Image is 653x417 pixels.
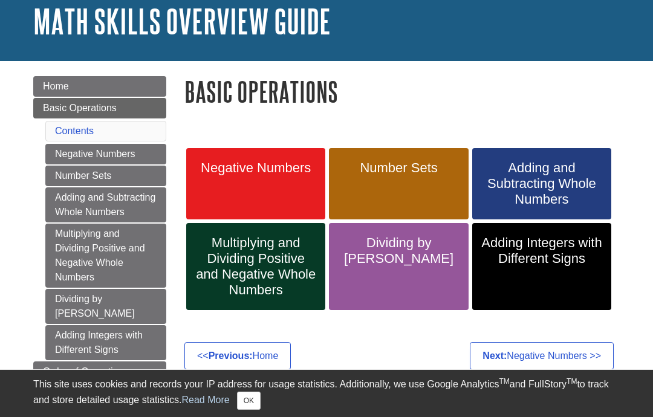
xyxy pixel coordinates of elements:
[567,377,577,386] sup: TM
[45,325,166,360] a: Adding Integers with Different Signs
[33,377,620,410] div: This site uses cookies and records your IP address for usage statistics. Additionally, we use Goo...
[184,76,620,107] h1: Basic Operations
[329,148,468,219] a: Number Sets
[184,342,291,370] a: <<Previous:Home
[33,361,166,382] a: Order of Operations
[45,289,166,324] a: Dividing by [PERSON_NAME]
[338,235,459,267] span: Dividing by [PERSON_NAME]
[237,392,261,410] button: Close
[472,223,611,310] a: Adding Integers with Different Signs
[45,166,166,186] a: Number Sets
[45,144,166,164] a: Negative Numbers
[470,342,614,370] a: Next:Negative Numbers >>
[195,235,316,298] span: Multiplying and Dividing Positive and Negative Whole Numbers
[329,223,468,310] a: Dividing by [PERSON_NAME]
[33,98,166,118] a: Basic Operations
[45,224,166,288] a: Multiplying and Dividing Positive and Negative Whole Numbers
[481,160,602,207] span: Adding and Subtracting Whole Numbers
[482,351,507,361] strong: Next:
[481,235,602,267] span: Adding Integers with Different Signs
[43,103,117,113] span: Basic Operations
[45,187,166,222] a: Adding and Subtracting Whole Numbers
[186,223,325,310] a: Multiplying and Dividing Positive and Negative Whole Numbers
[499,377,509,386] sup: TM
[186,148,325,219] a: Negative Numbers
[195,160,316,176] span: Negative Numbers
[43,81,69,91] span: Home
[43,366,128,377] span: Order of Operations
[33,76,166,97] a: Home
[55,126,94,136] a: Contents
[338,160,459,176] span: Number Sets
[181,395,229,405] a: Read More
[33,2,331,40] a: Math Skills Overview Guide
[472,148,611,219] a: Adding and Subtracting Whole Numbers
[209,351,253,361] strong: Previous:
